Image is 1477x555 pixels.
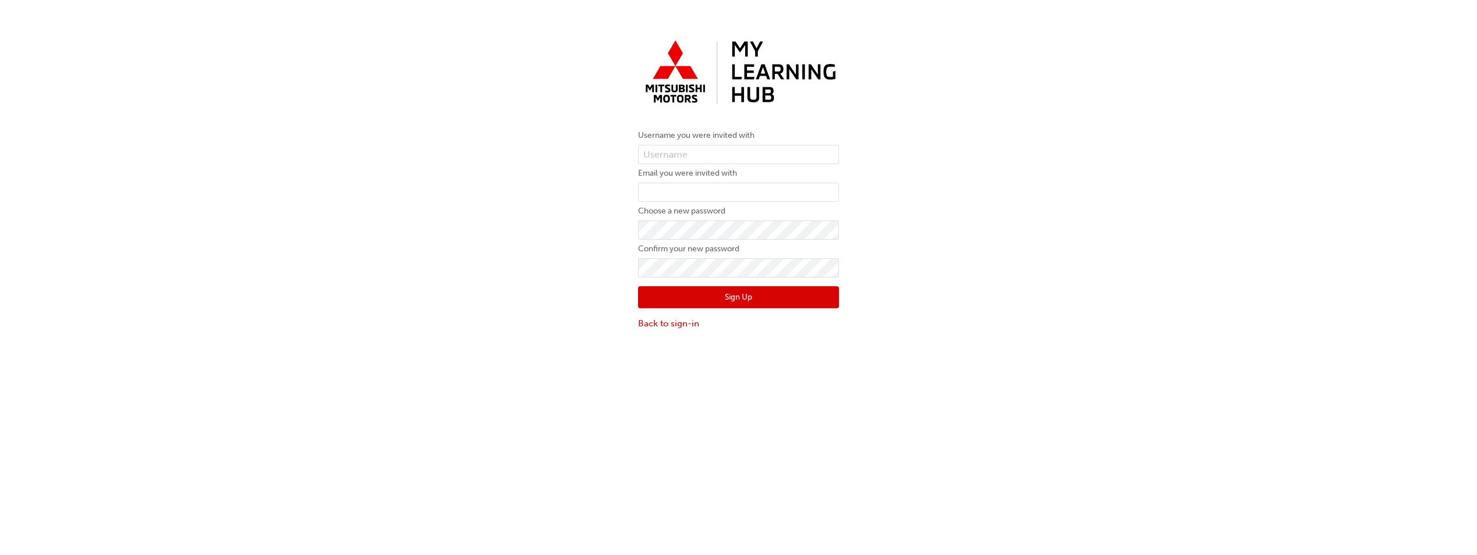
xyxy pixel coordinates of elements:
label: Username you were invited with [638,129,839,143]
input: Username [638,145,839,165]
label: Choose a new password [638,204,839,218]
button: Sign Up [638,286,839,308]
a: Back to sign-in [638,317,839,330]
img: mmal [638,35,839,111]
label: Email you were invited with [638,166,839,180]
label: Confirm your new password [638,242,839,256]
